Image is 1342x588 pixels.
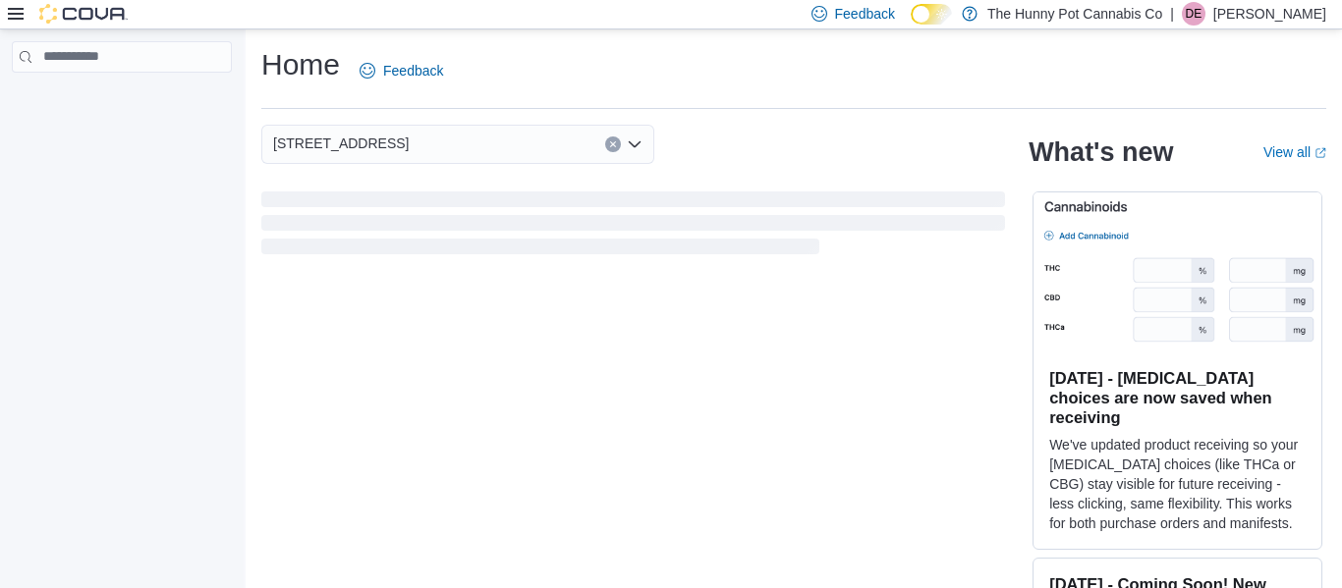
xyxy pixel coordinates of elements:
[1213,2,1326,26] p: [PERSON_NAME]
[1186,2,1202,26] span: DE
[605,136,621,152] button: Clear input
[39,4,128,24] img: Cova
[1182,2,1205,26] div: Darrel Engleby
[1170,2,1174,26] p: |
[1029,136,1173,168] h2: What's new
[12,77,232,124] nav: Complex example
[1049,368,1306,427] h3: [DATE] - [MEDICAL_DATA] choices are now saved when receiving
[911,4,952,25] input: Dark Mode
[987,2,1162,26] p: The Hunny Pot Cannabis Co
[383,61,443,80] span: Feedback
[1049,435,1306,533] p: We've updated product receiving so your [MEDICAL_DATA] choices (like THCa or CBG) stay visible fo...
[1263,144,1326,160] a: View allExternal link
[261,45,340,84] h1: Home
[627,136,643,152] button: Open list of options
[835,4,895,24] span: Feedback
[1314,147,1326,159] svg: External link
[261,195,1005,258] span: Loading
[911,25,912,26] span: Dark Mode
[352,51,451,90] a: Feedback
[273,132,409,155] span: [STREET_ADDRESS]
